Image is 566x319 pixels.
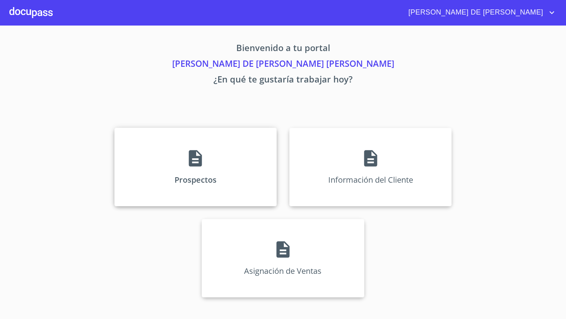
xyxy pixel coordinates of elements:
[41,73,525,88] p: ¿En qué te gustaría trabajar hoy?
[175,174,217,185] p: Prospectos
[402,6,557,19] button: account of current user
[41,57,525,73] p: [PERSON_NAME] DE [PERSON_NAME] [PERSON_NAME]
[402,6,547,19] span: [PERSON_NAME] DE [PERSON_NAME]
[41,41,525,57] p: Bienvenido a tu portal
[244,266,322,276] p: Asignación de Ventas
[328,174,413,185] p: Información del Cliente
